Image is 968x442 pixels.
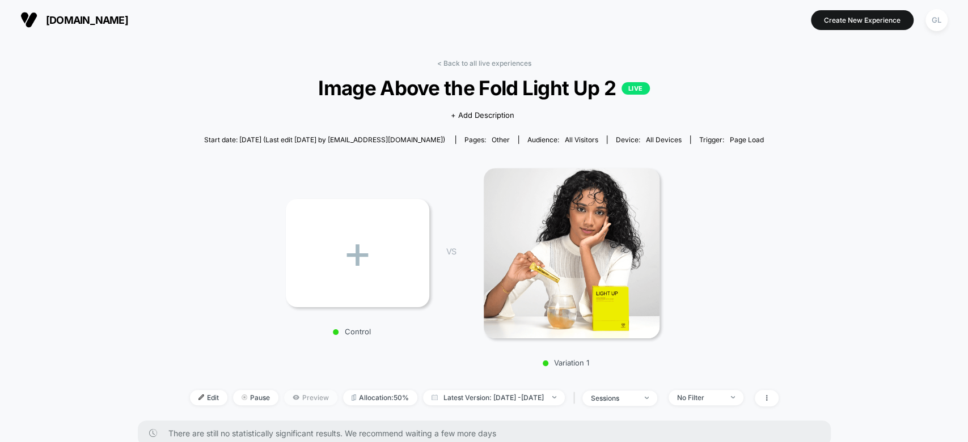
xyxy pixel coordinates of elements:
[731,396,735,398] img: end
[286,199,429,307] div: +
[484,168,660,338] img: Variation 1 main
[20,11,37,28] img: Visually logo
[190,390,227,405] span: Edit
[552,396,556,398] img: end
[677,393,722,402] div: No Filter
[527,135,598,144] div: Audience:
[423,390,565,405] span: Latest Version: [DATE] - [DATE]
[467,358,665,367] p: Variation 1
[204,135,445,144] span: Start date: [DATE] (Last edit [DATE] by [EMAIL_ADDRESS][DOMAIN_NAME])
[233,390,278,405] span: Pause
[352,394,356,401] img: rebalance
[46,14,128,26] span: [DOMAIN_NAME]
[607,135,690,144] span: Device:
[925,9,948,31] div: GL
[622,82,650,95] p: LIVE
[280,327,424,336] p: Control
[645,397,649,399] img: end
[646,135,682,144] span: all devices
[730,135,764,144] span: Page Load
[811,10,914,30] button: Create New Experience
[446,246,455,256] span: VS
[492,135,510,144] span: other
[242,394,247,400] img: end
[198,394,204,400] img: edit
[922,8,951,32] button: GL
[168,428,808,438] span: There are still no statistically significant results. We recommend waiting a few more days
[437,59,531,67] a: < Back to all live experiences
[219,76,749,100] span: Image Above the Fold Light Up 2
[591,394,636,402] div: sessions
[451,110,514,121] span: + Add Description
[464,135,510,144] div: Pages:
[570,390,582,406] span: |
[565,135,598,144] span: All Visitors
[343,390,417,405] span: Allocation: 50%
[699,135,764,144] div: Trigger:
[284,390,337,405] span: Preview
[17,11,132,29] button: [DOMAIN_NAME]
[432,394,438,400] img: calendar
